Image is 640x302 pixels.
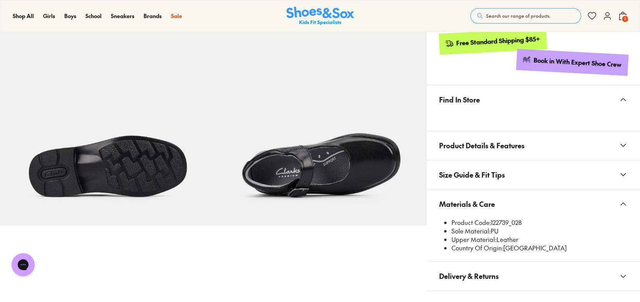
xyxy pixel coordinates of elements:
[470,8,581,23] button: Search our range of products
[427,262,640,290] button: Delivery & Returns
[213,12,426,225] img: 9-527169_1
[64,12,76,20] a: Boys
[451,227,628,235] li: PU
[85,12,102,20] a: School
[621,15,629,23] span: 2
[486,12,550,19] span: Search our range of products
[427,131,640,160] button: Product Details & Features
[171,12,182,20] a: Sale
[427,85,640,114] button: Find In Store
[8,250,38,279] iframe: Gorgias live chat messenger
[451,235,496,243] span: Upper Material:
[451,218,491,226] span: Product Code:
[618,7,627,24] button: 2
[456,34,540,47] div: Free Standard Shipping $85+
[439,193,495,215] span: Materials & Care
[439,134,525,157] span: Product Details & Features
[451,235,628,244] li: Leather
[439,265,499,287] span: Delivery & Returns
[451,243,503,252] span: Country Of Origin:
[439,88,480,111] span: Find In Store
[427,190,640,218] button: Materials & Care
[438,28,546,54] a: Free Standard Shipping $85+
[451,244,628,252] li: [GEOGRAPHIC_DATA]
[516,49,628,75] a: Book in With Expert Shoe Crew
[439,114,628,121] iframe: Find in Store
[439,163,505,186] span: Size Guide & Fit Tips
[451,226,491,235] span: Sole Material:
[451,218,628,227] li: 122739_028
[13,12,34,20] a: Shop All
[286,7,354,25] img: SNS_Logo_Responsive.svg
[286,7,354,25] a: Shoes & Sox
[427,160,640,189] button: Size Guide & Fit Tips
[533,56,622,69] div: Book in With Expert Shoe Crew
[111,12,134,20] a: Sneakers
[43,12,55,20] a: Girls
[144,12,162,20] a: Brands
